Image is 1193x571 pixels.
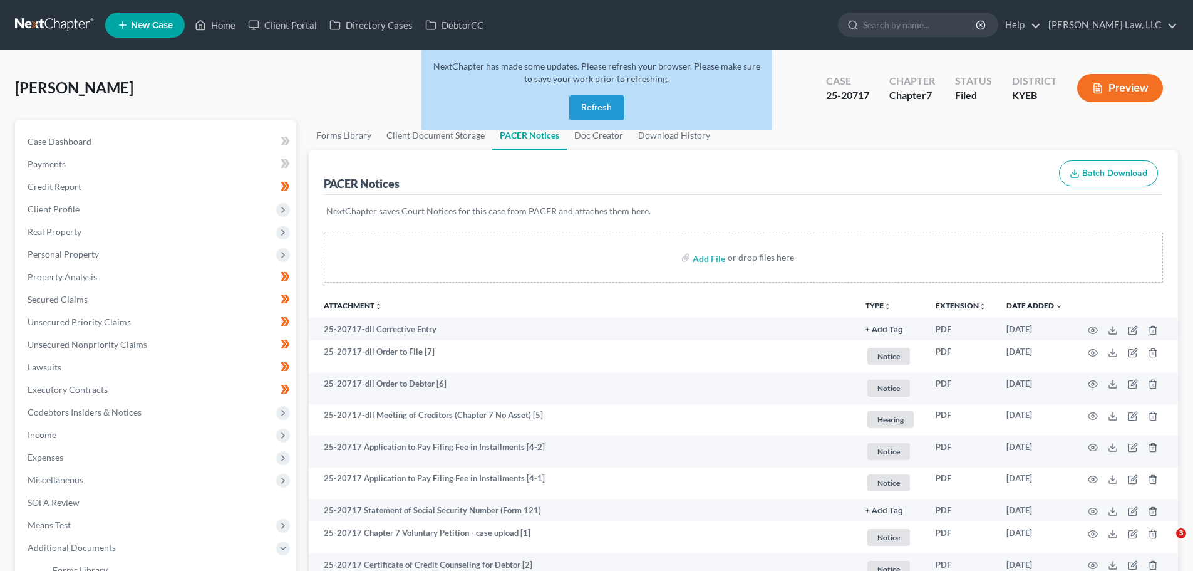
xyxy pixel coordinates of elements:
[867,411,914,428] span: Hearing
[863,13,978,36] input: Search by name...
[867,474,910,491] span: Notice
[18,153,296,175] a: Payments
[15,78,133,97] span: [PERSON_NAME]
[379,120,492,150] a: Client Document Storage
[865,346,916,367] a: Notice
[865,302,891,310] button: TYPEunfold_more
[28,452,63,463] span: Expenses
[865,326,903,334] button: + Add Tag
[28,407,142,417] span: Codebtors Insiders & Notices
[867,380,910,397] span: Notice
[926,436,996,468] td: PDF
[309,521,855,553] td: 25-20717 Chapter 7 Voluntary Petition - case upload [1]
[1042,14,1177,36] a: [PERSON_NAME] Law, LLC
[28,159,66,169] span: Payments
[865,505,916,516] a: + Add Tag
[865,441,916,462] a: Notice
[28,136,91,147] span: Case Dashboard
[18,356,296,379] a: Lawsuits
[18,333,296,356] a: Unsecured Nonpriority Claims
[309,404,855,436] td: 25-20717-dll Meeting of Creditors (Chapter 7 No Asset) [5]
[323,14,419,36] a: Directory Cases
[419,14,490,36] a: DebtorCC
[1006,301,1063,310] a: Date Added expand_more
[936,301,986,310] a: Extensionunfold_more
[28,474,83,485] span: Miscellaneous
[28,497,80,508] span: SOFA Review
[996,404,1073,436] td: [DATE]
[28,271,97,282] span: Property Analysis
[28,181,81,192] span: Credit Report
[867,443,910,460] span: Notice
[865,527,916,548] a: Notice
[309,318,855,340] td: 25-20717-dll Corrective Entry
[926,521,996,553] td: PDF
[865,507,903,515] button: + Add Tag
[309,436,855,468] td: 25-20717 Application to Pay Filing Fee in Installments [4-2]
[28,542,116,553] span: Additional Documents
[189,14,242,36] a: Home
[28,429,56,440] span: Income
[18,288,296,311] a: Secured Claims
[18,130,296,153] a: Case Dashboard
[18,379,296,401] a: Executory Contracts
[884,303,891,310] i: unfold_more
[867,348,910,365] span: Notice
[996,372,1073,404] td: [DATE]
[28,317,131,327] span: Unsecured Priority Claims
[28,249,99,259] span: Personal Property
[1150,528,1180,558] iframe: Intercom live chat
[996,499,1073,521] td: [DATE]
[324,176,400,191] div: PACER Notices
[926,499,996,521] td: PDF
[826,74,869,88] div: Case
[826,88,869,103] div: 25-20717
[926,318,996,340] td: PDF
[1176,528,1186,538] span: 3
[955,74,992,88] div: Status
[28,294,88,305] span: Secured Claims
[996,521,1073,553] td: [DATE]
[865,378,916,399] a: Notice
[18,311,296,333] a: Unsecured Priority Claims
[374,303,382,310] i: unfold_more
[889,74,935,88] div: Chapter
[18,175,296,198] a: Credit Report
[865,409,916,430] a: Hearing
[1055,303,1063,310] i: expand_more
[926,468,996,500] td: PDF
[926,372,996,404] td: PDF
[1082,168,1147,179] span: Batch Download
[569,95,624,120] button: Refresh
[309,499,855,521] td: 25-20717 Statement of Social Security Number (Form 121)
[996,318,1073,340] td: [DATE]
[18,491,296,514] a: SOFA Review
[28,226,81,237] span: Real Property
[979,303,986,310] i: unfold_more
[728,251,794,264] div: or drop files here
[926,340,996,372] td: PDF
[865,473,916,493] a: Notice
[131,21,173,30] span: New Case
[28,362,61,372] span: Lawsuits
[865,323,916,335] a: + Add Tag
[999,14,1041,36] a: Help
[1059,160,1158,187] button: Batch Download
[28,339,147,350] span: Unsecured Nonpriority Claims
[996,468,1073,500] td: [DATE]
[867,529,910,546] span: Notice
[18,266,296,288] a: Property Analysis
[28,384,108,395] span: Executory Contracts
[28,204,80,214] span: Client Profile
[1012,74,1057,88] div: District
[1077,74,1163,102] button: Preview
[309,372,855,404] td: 25-20717-dll Order to Debtor [6]
[996,436,1073,468] td: [DATE]
[926,404,996,436] td: PDF
[324,301,382,310] a: Attachmentunfold_more
[1012,88,1057,103] div: KYEB
[326,205,1160,217] p: NextChapter saves Court Notices for this case from PACER and attaches them here.
[889,88,935,103] div: Chapter
[996,340,1073,372] td: [DATE]
[309,120,379,150] a: Forms Library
